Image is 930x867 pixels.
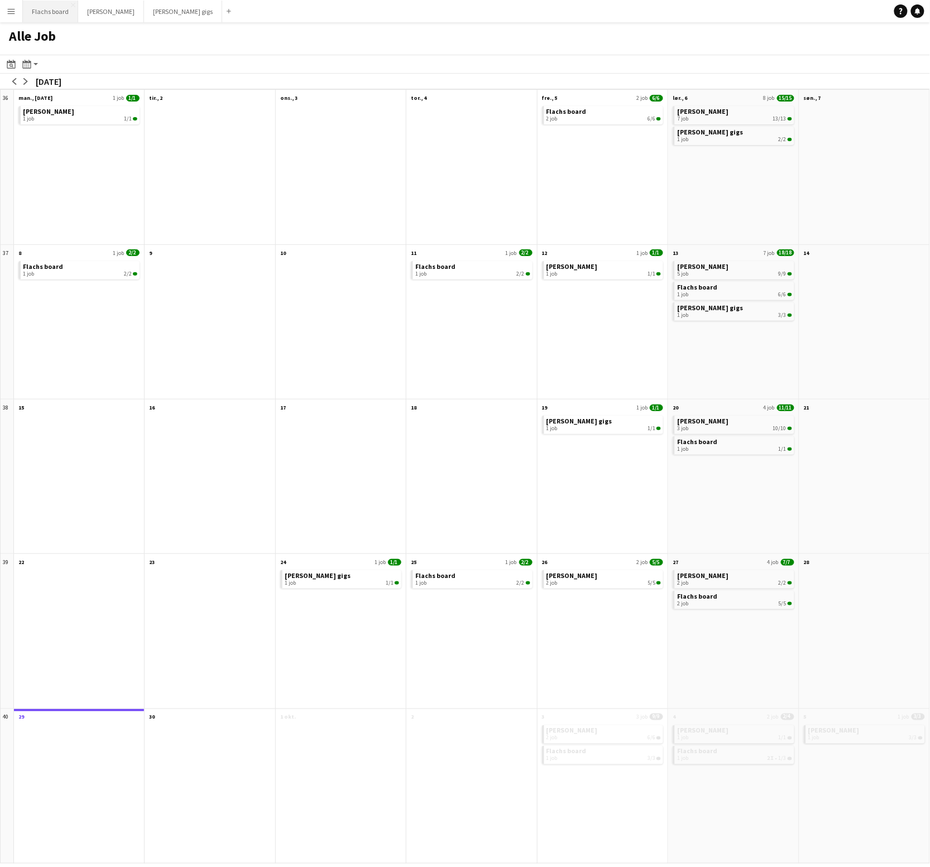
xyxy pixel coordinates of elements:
span: 2 job [547,580,558,586]
a: Flachs board1 job3/3 [547,746,661,762]
div: 40 [1,709,14,864]
span: 1 job [677,136,688,143]
span: 1 job [415,580,426,586]
span: 1/3 [788,757,792,760]
span: 5/5 [648,580,655,586]
span: 17 [280,404,286,411]
span: søn., 7 [804,94,821,102]
span: Asger Gigs [677,262,728,271]
span: 3/3 [918,736,923,740]
span: 1 job [677,735,688,741]
a: [PERSON_NAME] gigs1 job1/1 [547,416,661,432]
a: [PERSON_NAME]2 job5/5 [547,570,661,586]
span: 3/3 [779,312,787,319]
a: Flachs board1 job2/2 [415,261,530,277]
span: 13/13 [788,117,792,121]
span: 10 [280,249,286,257]
span: Hedvig's gigs [547,417,612,425]
span: Flachs board [415,262,456,271]
span: 25 [411,558,416,566]
span: 2/2 [526,272,530,276]
span: 6/6 [779,291,787,298]
span: 9 [149,249,152,257]
span: Asger Gigs [23,107,74,115]
a: [PERSON_NAME]7 job13/13 [677,106,792,122]
span: 1/3 [779,755,787,762]
span: Asger Gigs [547,571,598,580]
span: 21 [804,404,809,411]
span: 4 job [764,404,775,411]
span: 2/4 [781,714,794,720]
span: 2 job [636,94,648,102]
span: 2 job [677,600,688,607]
span: 27 [673,558,678,566]
span: 8 [18,249,21,257]
span: 5/5 [779,600,787,607]
span: 7 job [764,249,775,257]
span: 12 [542,249,548,257]
span: Flachs board [23,262,63,271]
span: 1 job [636,404,648,411]
div: 38 [1,399,14,554]
span: 1/1 [126,95,140,102]
span: 23 [149,558,155,566]
span: 2/2 [126,249,140,256]
span: 1/1 [124,115,132,122]
span: 1 job [375,558,386,566]
span: 2 [411,714,414,721]
span: Hedvig's gigs [285,571,351,580]
span: 2 job [547,735,558,741]
span: 13/13 [773,115,787,122]
span: 9/9 [788,272,792,276]
span: 5/5 [656,581,661,585]
span: Flachs board [415,571,456,580]
span: 1/1 [648,425,655,432]
span: 1 job [677,291,688,298]
span: 1 okt. [280,714,296,721]
span: 6/6 [656,117,661,121]
span: 1 job [113,94,124,102]
span: 1/1 [779,735,787,741]
span: Flachs board [677,747,717,755]
span: 1/1 [650,404,663,411]
button: [PERSON_NAME] gigs [144,1,222,22]
span: 2 job [677,580,688,586]
a: Flachs board2 job6/6 [547,106,661,122]
span: 1 job [547,271,558,277]
span: Asger Gigs [547,726,598,735]
span: 24 [280,558,286,566]
span: 1/1 [388,559,401,566]
span: 2/2 [526,581,530,585]
span: 5/5 [650,559,663,566]
span: 6/6 [650,95,663,102]
span: 1 job [677,312,688,319]
span: 3/3 [788,314,792,317]
span: 13 [673,249,678,257]
a: [PERSON_NAME]5 job9/9 [677,261,792,277]
span: Flachs board [677,592,717,600]
span: 9/9 [650,714,663,720]
span: 2/2 [788,581,792,585]
span: 1 job [636,249,648,257]
span: 7/7 [781,559,794,566]
div: [DATE] [36,76,61,87]
span: ons., 3 [280,94,298,102]
span: Flachs board [547,747,587,755]
a: [PERSON_NAME] gigs1 job1/1 [285,570,399,586]
span: 4 [673,714,675,721]
span: 3/3 [656,757,661,760]
span: 1 job [547,425,558,432]
a: Flachs board1 job2/2 [415,570,530,586]
div: • [677,755,792,762]
span: 1/1 [650,249,663,256]
a: [PERSON_NAME] gigs1 job3/3 [677,302,792,319]
span: 3/3 [648,755,655,762]
span: 4 job [768,558,779,566]
span: Flachs board [677,283,717,291]
span: Asger Gigs [677,726,728,735]
button: Flachs board [23,1,78,22]
span: 1/1 [656,427,661,430]
span: 28 [804,558,809,566]
span: 1 job [677,446,688,452]
a: Flachs board1 job2I•1/3 [677,746,792,762]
